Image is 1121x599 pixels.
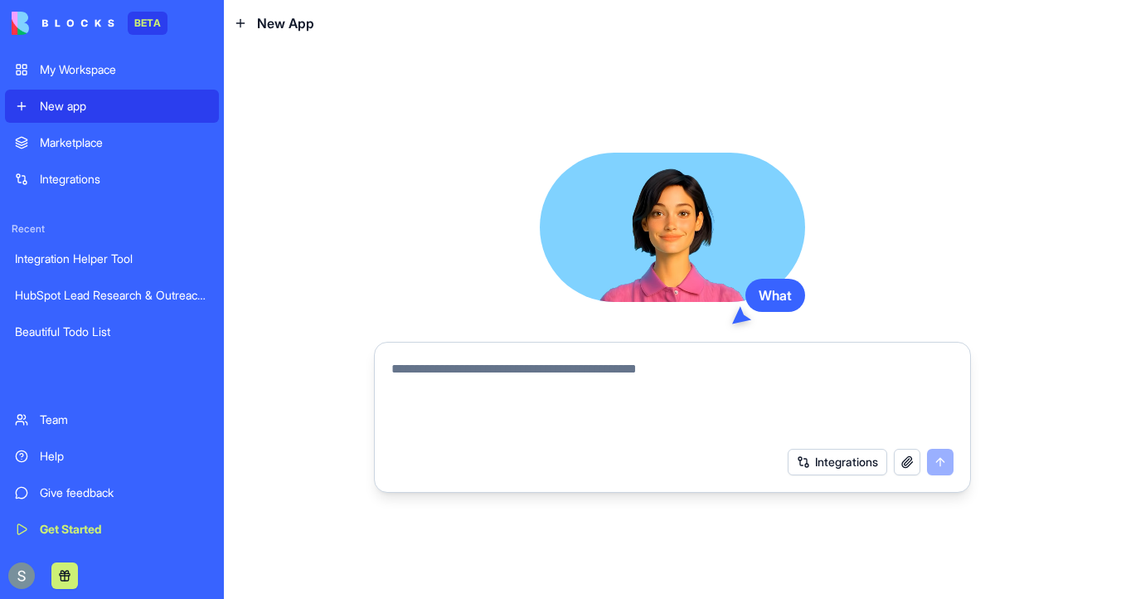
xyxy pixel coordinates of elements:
[128,12,167,35] div: BETA
[40,98,209,114] div: New app
[5,440,219,473] a: Help
[5,476,219,509] a: Give feedback
[40,448,209,465] div: Help
[40,521,209,538] div: Get Started
[745,279,805,312] div: What
[8,562,35,589] img: ACg8ocKnDTHbS00rqwWSHQfXf8ia04QnQtz5EDX_Ef5UNrjqV-k=s96-c
[5,90,219,123] a: New app
[12,12,167,35] a: BETA
[40,171,209,187] div: Integrations
[5,126,219,159] a: Marketplace
[40,412,209,428] div: Team
[15,324,209,340] div: Beautiful Todo List
[257,13,314,33] span: New App
[12,12,114,35] img: logo
[5,53,219,86] a: My Workspace
[15,251,209,267] div: Integration Helper Tool
[5,163,219,196] a: Integrations
[5,279,219,312] a: HubSpot Lead Research & Outreach Engine
[5,222,219,236] span: Recent
[40,134,209,151] div: Marketplace
[5,513,219,546] a: Get Started
[40,485,209,501] div: Give feedback
[5,242,219,275] a: Integration Helper Tool
[788,449,887,475] button: Integrations
[5,315,219,348] a: Beautiful Todo List
[40,61,209,78] div: My Workspace
[5,403,219,436] a: Team
[15,287,209,304] div: HubSpot Lead Research & Outreach Engine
